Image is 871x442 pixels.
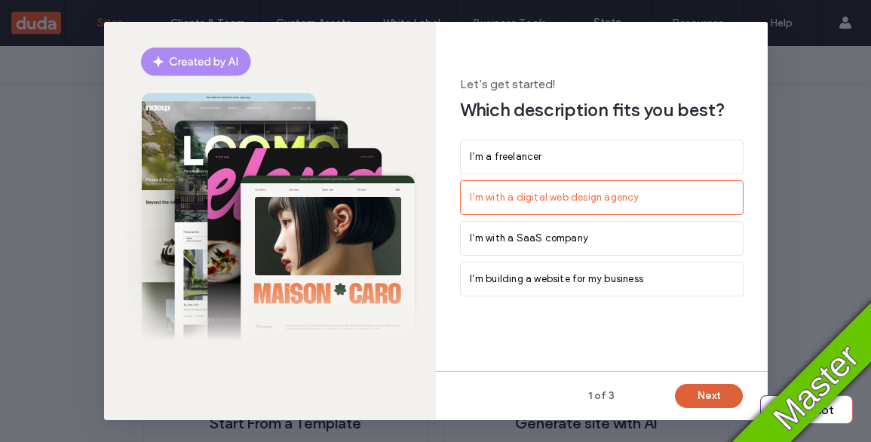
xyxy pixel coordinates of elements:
button: Copilot [761,396,852,423]
button: Next [675,384,743,408]
span: Which description fits you best? [460,99,744,121]
span: Let’s get started! [460,76,744,93]
span: I’m with a digital web design agency [470,190,639,205]
span: 1 of 3 [588,388,615,404]
span: I’m with a SaaS company [470,231,589,246]
span: I’m a freelancer [470,149,542,164]
img: Registration Form [104,22,436,419]
span: I’m building a website for my business [470,272,644,287]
